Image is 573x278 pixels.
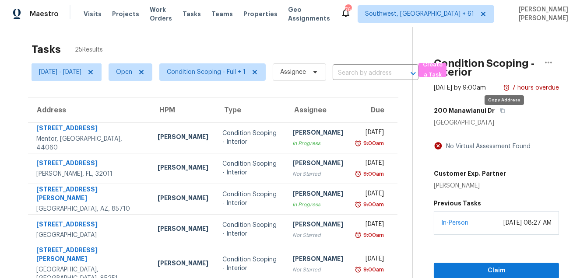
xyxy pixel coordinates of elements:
div: [PERSON_NAME] [293,128,344,139]
div: [STREET_ADDRESS][PERSON_NAME] [36,185,144,205]
img: Overdue Alarm Icon [355,200,362,209]
div: [STREET_ADDRESS] [36,159,144,170]
div: [DATE] [358,254,384,265]
div: 9:00am [362,200,384,209]
img: Overdue Alarm Icon [355,231,362,240]
div: 7 hours overdue [510,83,559,92]
th: Address [28,98,151,122]
span: [PERSON_NAME] [PERSON_NAME] [515,5,568,23]
span: Create a Task [423,60,442,80]
div: [PERSON_NAME], FL, 32011 [36,170,144,178]
div: Not Started [293,265,344,274]
div: [GEOGRAPHIC_DATA] [434,118,559,127]
div: [PERSON_NAME] [158,163,208,174]
div: [DATE] [358,128,384,139]
span: Tasks [183,11,201,17]
h5: Previous Tasks [434,199,559,208]
div: [PERSON_NAME] [293,159,344,170]
div: In Progress [293,200,344,209]
img: Overdue Alarm Icon [355,139,362,148]
div: In Progress [293,139,344,148]
div: Condition Scoping - Interior [222,255,278,273]
div: 9:00am [362,139,384,148]
img: Overdue Alarm Icon [503,83,510,92]
a: In-Person [441,220,468,226]
div: [DATE] [358,159,384,170]
span: Maestro [30,10,59,18]
h2: Condition Scoping - Interior [434,59,538,76]
img: Artifact Not Present Icon [434,141,443,150]
div: [GEOGRAPHIC_DATA], AZ, 85710 [36,205,144,213]
span: Southwest, [GEOGRAPHIC_DATA] + 61 [365,10,474,18]
div: [DATE] by 9:00am [434,83,486,92]
h5: Customer Exp. Partner [434,169,506,178]
div: [GEOGRAPHIC_DATA] [36,231,144,240]
span: Visits [84,10,102,18]
span: Assignee [280,68,306,76]
div: Condition Scoping - Interior [222,221,278,238]
div: Condition Scoping - Interior [222,129,278,146]
span: [DATE] - [DATE] [39,68,81,76]
span: Properties [243,10,278,18]
img: Overdue Alarm Icon [355,265,362,274]
div: Condition Scoping - Interior [222,160,278,177]
span: Condition Scoping - Full + 1 [167,68,246,76]
input: Search by address [333,66,394,80]
div: [STREET_ADDRESS][PERSON_NAME] [36,246,144,265]
div: [PERSON_NAME] [158,132,208,143]
h2: Tasks [32,45,61,54]
div: Not Started [293,231,344,240]
div: 9:00am [362,231,384,240]
div: [PERSON_NAME] [293,254,344,265]
div: 9:00am [362,265,384,274]
span: Work Orders [150,5,172,23]
div: [STREET_ADDRESS] [36,220,144,231]
th: Type [215,98,285,122]
div: [PERSON_NAME] [293,189,344,200]
h5: 200 Manawianui Dr [434,106,495,115]
span: Claim [441,265,552,276]
th: Assignee [286,98,351,122]
div: No Virtual Assessment Found [443,142,531,151]
button: Open [407,67,419,80]
div: Mentor, [GEOGRAPHIC_DATA], 44060 [36,135,144,152]
span: Projects [112,10,139,18]
button: Create a Task [418,63,446,77]
span: Open [116,68,132,76]
div: 9:00am [362,170,384,178]
span: Geo Assignments [288,5,330,23]
div: [DATE] [358,220,384,231]
div: 761 [345,5,351,14]
div: [PERSON_NAME] [158,224,208,235]
div: [PERSON_NAME] [293,220,344,231]
span: Teams [211,10,233,18]
div: [PERSON_NAME] [434,181,506,190]
div: [PERSON_NAME] [158,194,208,205]
th: HPM [151,98,215,122]
th: Due [351,98,398,122]
div: [PERSON_NAME] [158,259,208,270]
div: [DATE] 08:27 AM [503,219,552,227]
div: [DATE] [358,189,384,200]
div: Not Started [293,170,344,178]
span: 25 Results [75,45,103,54]
div: [STREET_ADDRESS] [36,124,144,135]
img: Overdue Alarm Icon [355,170,362,178]
div: Condition Scoping - Interior [222,190,278,208]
